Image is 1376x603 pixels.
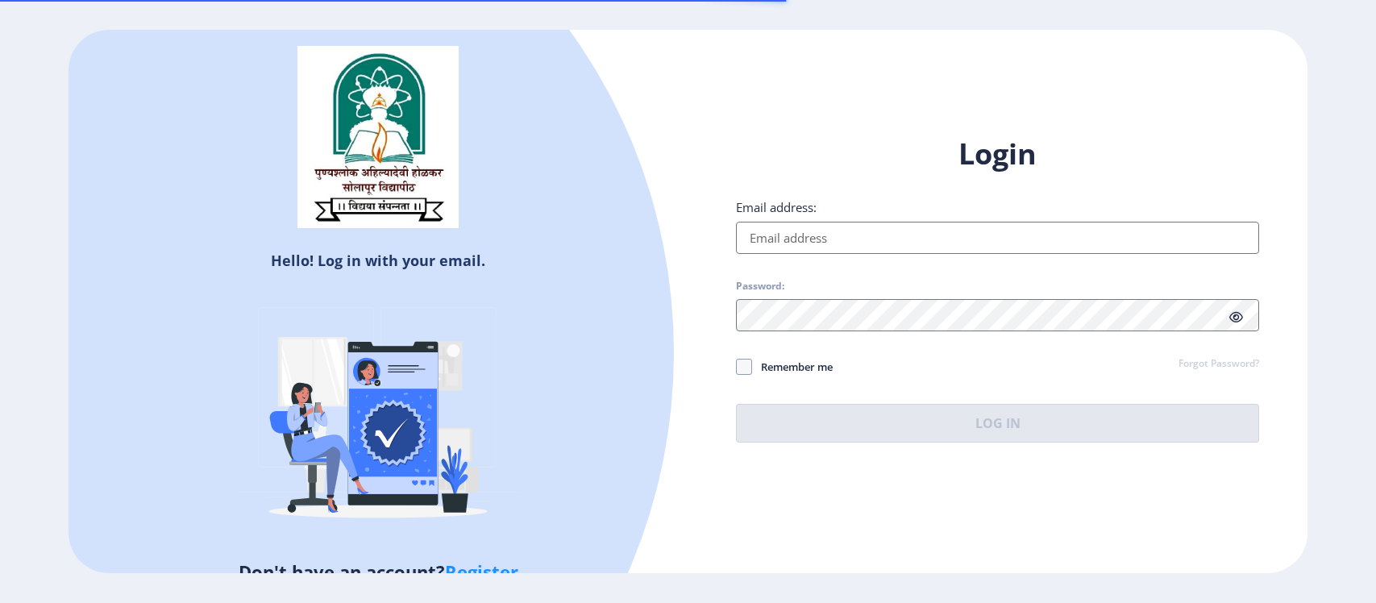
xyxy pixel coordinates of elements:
[736,222,1258,254] input: Email address
[736,280,784,293] label: Password:
[736,135,1258,173] h1: Login
[736,404,1258,443] button: Log In
[237,277,519,559] img: Verified-rafiki.svg
[736,199,817,215] label: Email address:
[752,357,833,376] span: Remember me
[445,559,518,584] a: Register
[1179,357,1259,372] a: Forgot Password?
[297,46,459,228] img: sulogo.png
[81,559,676,584] h5: Don't have an account?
